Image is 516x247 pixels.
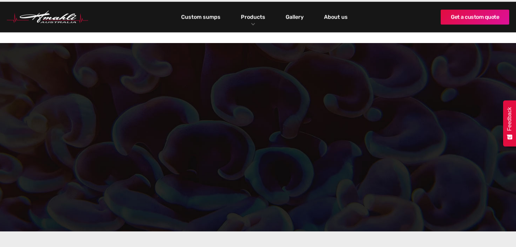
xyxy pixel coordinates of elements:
[179,11,222,23] a: Custom sumps
[7,11,88,23] img: Hmahli Australia Logo
[503,100,516,146] button: Feedback - Show survey
[507,107,513,131] span: Feedback
[322,11,349,23] a: About us
[441,9,509,24] a: Get a custom quote
[7,11,88,23] a: home
[239,12,267,22] a: Products
[236,2,270,32] div: Products
[284,11,305,23] a: Gallery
